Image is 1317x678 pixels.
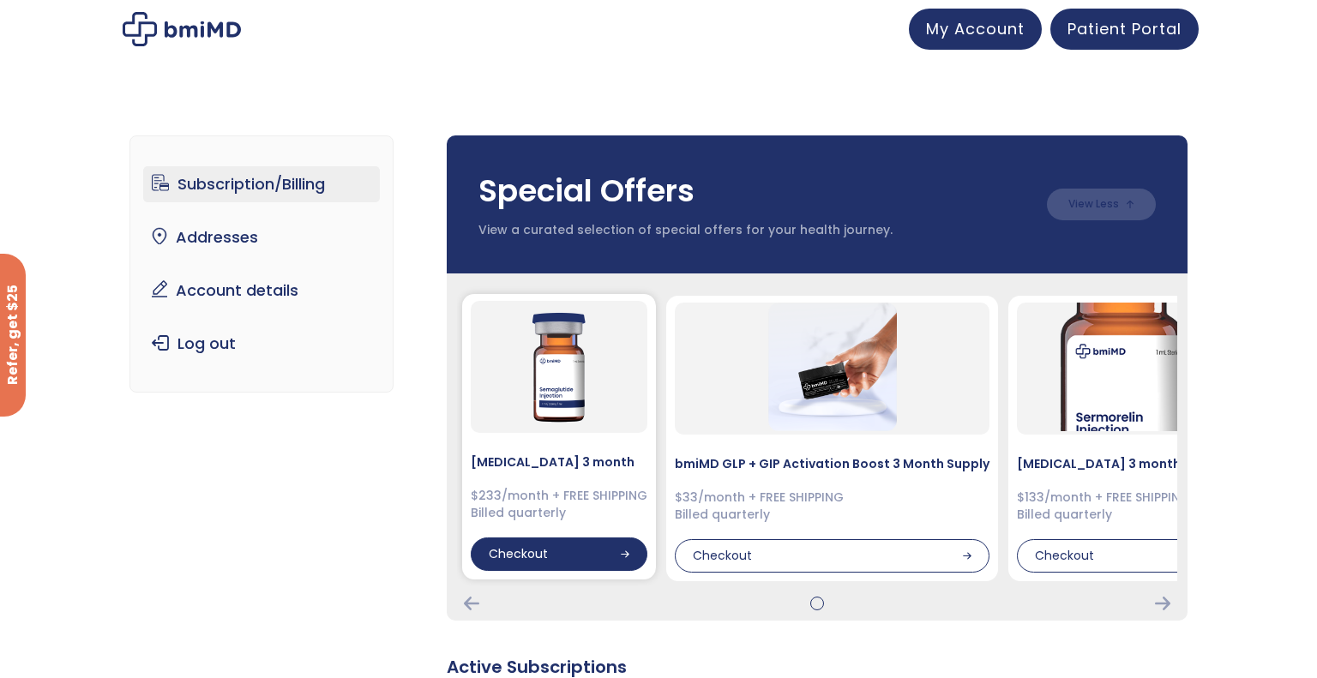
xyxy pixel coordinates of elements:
[143,166,381,202] a: Subscription/Billing
[1067,18,1182,39] span: Patient Portal
[909,9,1042,50] a: My Account
[143,326,381,362] a: Log out
[1155,597,1170,610] div: Next Card
[143,273,381,309] a: Account details
[675,539,989,573] div: Checkout
[1017,455,1225,472] h4: [MEDICAL_DATA] 3 month supply
[471,537,647,572] div: Checkout
[129,135,394,393] nav: Account pages
[1017,489,1225,523] div: $133/month + FREE SHIPPING Billed quarterly
[478,222,1030,239] p: View a curated selection of special offers for your health journey.
[471,453,647,471] h4: [MEDICAL_DATA] 3 month
[926,18,1025,39] span: My Account
[1017,539,1225,573] div: Checkout
[1050,9,1199,50] a: Patient Portal
[478,170,1030,213] h3: Special Offers
[464,597,479,610] div: Previous Card
[471,488,647,521] div: $233/month + FREE SHIPPING Billed quarterly
[675,455,989,472] h4: bmiMD GLP + GIP Activation Boost 3 Month Supply
[675,489,989,523] div: $33/month + FREE SHIPPING Billed quarterly
[123,12,241,46] img: My account
[143,219,381,255] a: Addresses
